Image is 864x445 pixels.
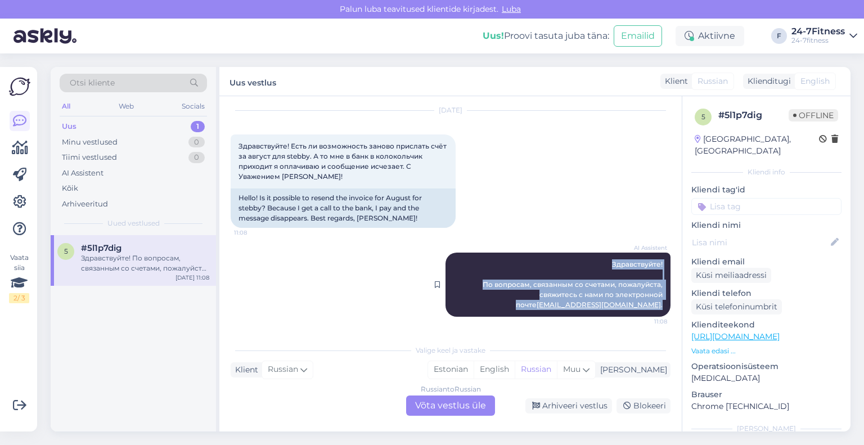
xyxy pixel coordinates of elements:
[691,331,780,341] a: [URL][DOMAIN_NAME]
[238,142,448,181] span: Здравствуйте! Есть ли возможность заново прислать счёт за август для stebby. А то мне в банк в ко...
[64,247,68,255] span: 5
[614,25,662,47] button: Emailid
[691,361,841,372] p: Operatsioonisüsteem
[179,99,207,114] div: Socials
[483,29,609,43] div: Proovi tasuta juba täna:
[691,389,841,401] p: Brauser
[188,137,205,148] div: 0
[691,287,841,299] p: Kliendi telefon
[9,293,29,303] div: 2 / 3
[231,105,670,115] div: [DATE]
[62,183,78,194] div: Kõik
[616,398,670,413] div: Blokeeri
[62,137,118,148] div: Minu vestlused
[701,113,705,121] span: 5
[62,168,103,179] div: AI Assistent
[9,253,29,303] div: Vaata siia
[406,395,495,416] div: Võta vestlus üle
[188,152,205,163] div: 0
[70,77,115,89] span: Otsi kliente
[691,299,782,314] div: Küsi telefoninumbrit
[107,218,160,228] span: Uued vestlused
[791,27,845,36] div: 24-7Fitness
[515,361,557,378] div: Russian
[625,317,667,326] span: 11:08
[421,384,481,394] div: Russian to Russian
[691,256,841,268] p: Kliendi email
[791,27,857,45] a: 24-7Fitness24-7fitness
[691,167,841,177] div: Kliendi info
[691,401,841,412] p: Chrome [TECHNICAL_ID]
[62,152,117,163] div: Tiimi vestlused
[234,228,276,237] span: 11:08
[231,364,258,376] div: Klient
[697,75,728,87] span: Russian
[62,121,76,132] div: Uus
[596,364,667,376] div: [PERSON_NAME]
[428,361,474,378] div: Estonian
[691,184,841,196] p: Kliendi tag'id
[800,75,830,87] span: English
[691,319,841,331] p: Klienditeekond
[268,363,298,376] span: Russian
[695,133,819,157] div: [GEOGRAPHIC_DATA], [GEOGRAPHIC_DATA]
[791,36,845,45] div: 24-7fitness
[81,243,121,253] span: #5l1p7dig
[60,99,73,114] div: All
[625,244,667,252] span: AI Assistent
[498,4,524,14] span: Luba
[483,260,664,309] span: Здравствуйте! По вопросам, связанным со счетами, пожалуйста, свяжитесь с нами по электронной почте .
[229,74,276,89] label: Uus vestlus
[231,188,456,228] div: Hello! Is it possible to resend the invoice for August for stebby? Because I get a call to the ba...
[676,26,744,46] div: Aktiivne
[660,75,688,87] div: Klient
[718,109,789,122] div: # 5l1p7dig
[483,30,504,41] b: Uus!
[691,198,841,215] input: Lisa tag
[116,99,136,114] div: Web
[525,398,612,413] div: Arhiveeri vestlus
[175,273,209,282] div: [DATE] 11:08
[691,424,841,434] div: [PERSON_NAME]
[691,372,841,384] p: [MEDICAL_DATA]
[9,76,30,97] img: Askly Logo
[474,361,515,378] div: English
[743,75,791,87] div: Klienditugi
[62,199,108,210] div: Arhiveeritud
[563,364,580,374] span: Muu
[692,236,829,249] input: Lisa nimi
[691,219,841,231] p: Kliendi nimi
[81,253,209,273] div: Здравствуйте! По вопросам, связанным со счетами, пожалуйста, свяжитесь с нами по электронной почт...
[771,28,787,44] div: F
[231,345,670,356] div: Valige keel ja vastake
[789,109,838,122] span: Offline
[691,268,771,283] div: Küsi meiliaadressi
[537,300,661,309] a: [EMAIL_ADDRESS][DOMAIN_NAME]
[191,121,205,132] div: 1
[691,346,841,356] p: Vaata edasi ...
